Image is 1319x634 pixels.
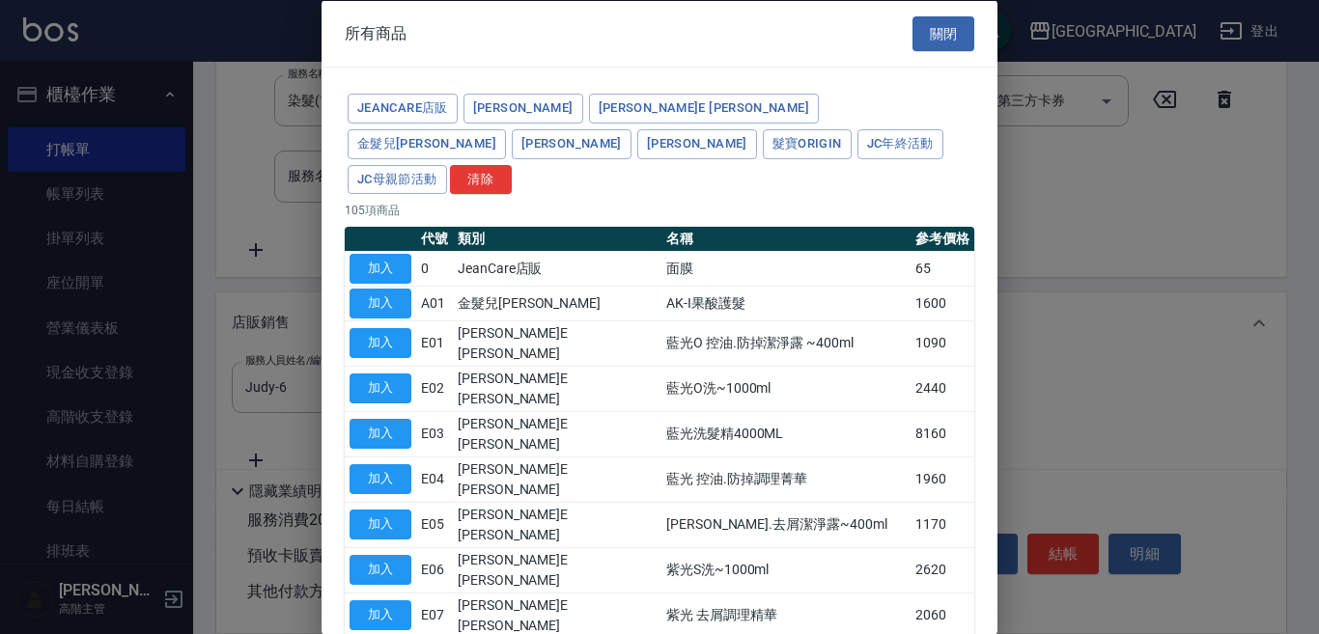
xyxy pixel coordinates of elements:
[911,366,974,411] td: 2440
[661,502,911,547] td: [PERSON_NAME].去屑潔淨露~400ml
[350,464,411,494] button: 加入
[345,202,974,219] p: 105 項商品
[911,456,974,502] td: 1960
[453,227,661,252] th: 類別
[911,320,974,366] td: 1090
[661,286,911,320] td: AK-I果酸護髮
[911,286,974,320] td: 1600
[911,251,974,286] td: 65
[453,320,661,366] td: [PERSON_NAME]E [PERSON_NAME]
[350,254,411,284] button: 加入
[416,411,453,456] td: E03
[416,456,453,502] td: E04
[416,366,453,411] td: E02
[661,251,911,286] td: 面膜
[345,23,407,42] span: 所有商品
[911,227,974,252] th: 參考價格
[911,547,974,593] td: 2620
[911,411,974,456] td: 8160
[763,128,852,158] button: 髮寶Origin
[350,289,411,318] button: 加入
[453,547,661,593] td: [PERSON_NAME]E [PERSON_NAME]
[453,456,661,502] td: [PERSON_NAME]E [PERSON_NAME]
[348,94,458,124] button: JeanCare店販
[350,328,411,358] button: 加入
[637,128,757,158] button: [PERSON_NAME]
[463,94,583,124] button: [PERSON_NAME]
[661,366,911,411] td: 藍光O洗~1000ml
[453,411,661,456] td: [PERSON_NAME]E [PERSON_NAME]
[661,227,911,252] th: 名稱
[512,128,631,158] button: [PERSON_NAME]
[416,547,453,593] td: E06
[661,547,911,593] td: 紫光S洗~1000ml
[589,94,819,124] button: [PERSON_NAME]E [PERSON_NAME]
[350,419,411,449] button: 加入
[661,411,911,456] td: 藍光洗髮精4000ML
[661,456,911,502] td: 藍光 控油.防掉調理菁華
[416,502,453,547] td: E05
[857,128,943,158] button: JC年終活動
[453,286,661,320] td: 金髮兒[PERSON_NAME]
[416,227,453,252] th: 代號
[350,600,411,630] button: 加入
[416,320,453,366] td: E01
[416,251,453,286] td: 0
[350,555,411,585] button: 加入
[661,320,911,366] td: 藍光O 控油.防掉潔淨露 ~400ml
[350,510,411,539] button: 加入
[348,128,506,158] button: 金髮兒[PERSON_NAME]
[912,15,974,51] button: 關閉
[453,366,661,411] td: [PERSON_NAME]E [PERSON_NAME]
[911,502,974,547] td: 1170
[416,286,453,320] td: A01
[453,251,661,286] td: JeanCare店販
[450,164,512,194] button: 清除
[453,502,661,547] td: [PERSON_NAME]E [PERSON_NAME]
[350,373,411,403] button: 加入
[348,164,447,194] button: JC母親節活動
